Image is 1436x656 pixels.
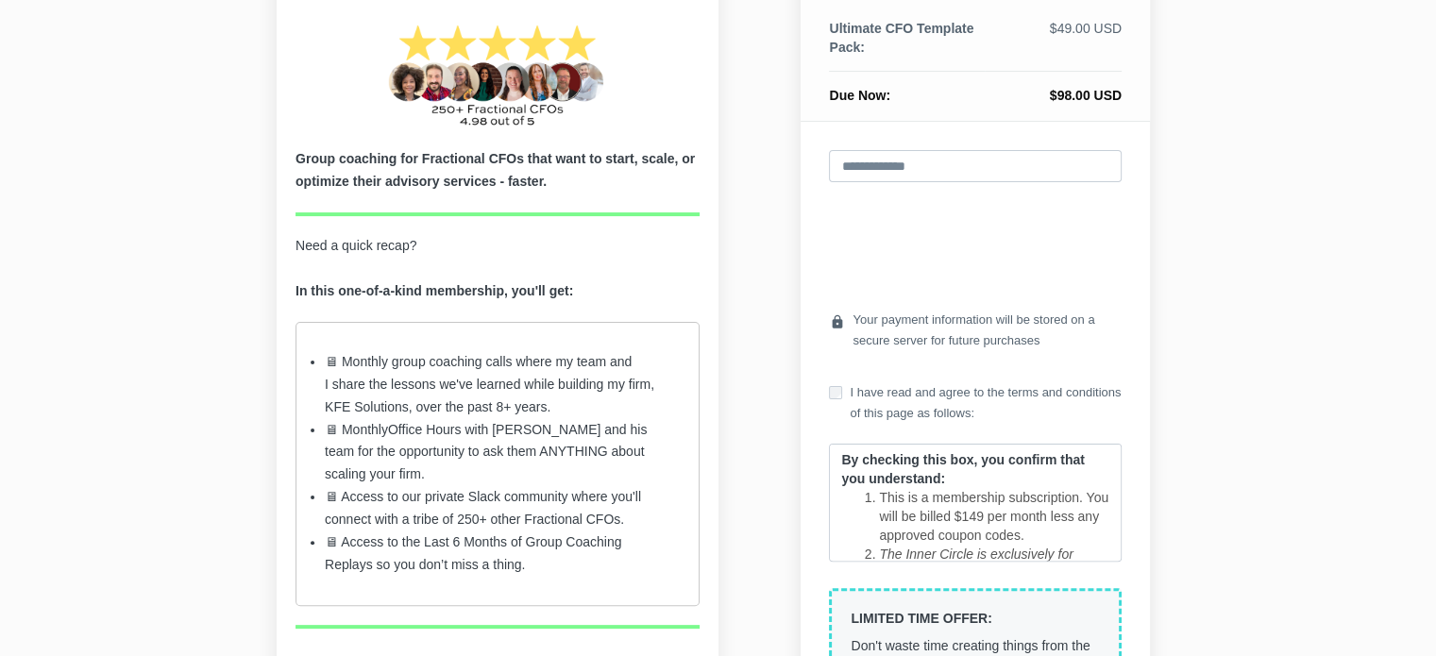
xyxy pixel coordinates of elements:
img: 255aca1-b627-60d4-603f-455d825e316_275_CFO_Academy_Graduates-2.png [381,22,613,129]
li: 🖥 Monthly group coaching calls where my team and I share the lessons we've learned while building... [325,351,670,419]
i: lock [829,310,844,335]
input: I have read and agree to the terms and conditions of this page as follows: [829,386,842,399]
th: Due Now: [829,72,985,106]
iframe: Secure payment input frame [825,197,1125,294]
span: $98.00 USD [1050,88,1122,103]
strong: LIMITED TIME OFFER: [851,611,991,626]
label: I have read and agree to the terms and conditions of this page as follows: [829,382,1122,424]
li: Office Hours with [PERSON_NAME] and his team [325,419,670,487]
span: 🖥 Monthly [325,422,388,437]
li: he Last 6 Months of Group Coaching Replays so you don’t miss a thing. [325,531,670,577]
li: This is a membership subscription. You will be billed $149 per month less any approved coupon codes. [879,488,1109,545]
p: Need a quick recap? [296,235,700,303]
b: Group coaching for Fractional CFOs that want to start, scale, or optimize their advisory services... [296,151,695,189]
span: 🖥 Access to t [325,534,406,549]
strong: In this one-of-a-kind membership, you'll get: [296,283,573,298]
td: $49.00 USD [985,19,1122,72]
strong: By checking this box, you confirm that you understand: [841,452,1084,486]
span: Your payment information will be stored on a secure server for future purchases [853,310,1122,351]
th: Ultimate CFO Template Pack: [829,19,985,72]
span: for the opportunity to ask them ANYTHING about scaling your firm. [325,444,645,481]
li: 🖥 Access to our private Slack community where you'll connect with a tribe of 250+ other Fractiona... [325,486,670,531]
